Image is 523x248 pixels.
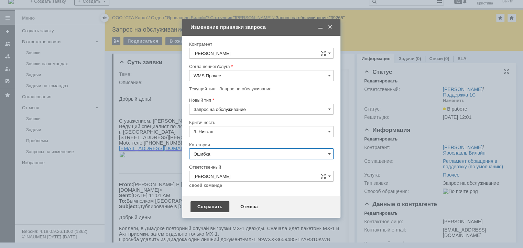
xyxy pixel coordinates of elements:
[327,24,334,30] span: Закрыть
[189,165,332,169] div: Ответственный
[190,24,334,30] div: Изменение привязки запроса
[189,42,332,46] div: Контрагент
[189,86,216,91] label: Текущий тип:
[219,86,272,91] span: Запрос на обслуживание
[189,120,332,125] div: Критичность
[317,24,324,30] span: Свернуть (Ctrl + M)
[189,98,332,102] div: Новый тип
[189,143,332,147] div: Категория
[189,64,332,69] div: Соглашение/Услуга
[189,183,222,188] a: своей команде
[320,173,326,179] span: Сложная форма
[320,50,326,56] span: Сложная форма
